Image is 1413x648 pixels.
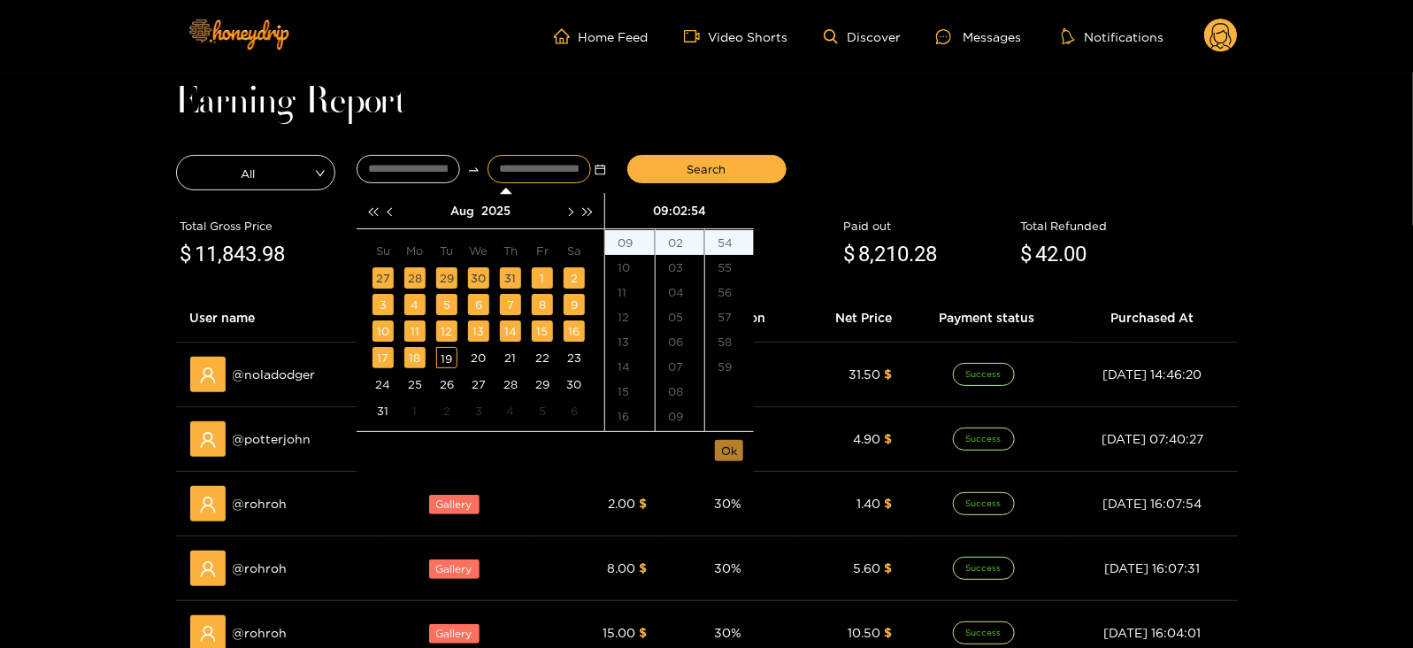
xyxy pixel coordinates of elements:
td: 2025-08-18 [399,344,431,371]
div: 3 [372,294,394,315]
div: 04 [656,280,704,305]
div: 19 [436,347,457,368]
div: 11 [404,320,426,342]
div: 05 [656,305,704,329]
td: 2025-08-24 [367,371,399,397]
span: @ potterjohn [233,429,311,449]
div: 6 [564,400,585,421]
span: $ [1021,238,1033,272]
div: 8 [532,294,553,315]
div: 12 [605,305,655,329]
span: 5.60 [854,561,881,575]
div: 02 [656,230,704,255]
td: 2025-08-25 [399,371,431,397]
th: Purchased At [1068,294,1238,343]
th: Tu [431,236,463,265]
span: 30 % [715,497,742,510]
td: 2025-08-27 [463,371,495,397]
span: [DATE] 16:07:54 [1103,497,1202,510]
span: @ rohroh [233,559,288,578]
th: Mo [399,236,431,265]
button: 2025 [481,193,511,228]
div: 10 [656,428,704,453]
td: 2025-08-31 [367,397,399,424]
td: 2025-08-13 [463,318,495,344]
span: Ok [721,442,737,459]
div: 17 [605,428,655,453]
div: 1 [532,267,553,289]
td: 2025-08-08 [526,291,558,318]
td: 2025-08-17 [367,344,399,371]
span: video-camera [684,28,709,44]
span: [DATE] 16:04:01 [1104,626,1202,639]
div: 5 [436,294,457,315]
span: 4.90 [854,432,881,445]
div: 13 [468,320,489,342]
span: 11,843 [196,242,257,266]
span: 42 [1036,242,1059,266]
span: @ rohroh [233,494,288,513]
span: to [467,163,480,176]
td: 2025-08-09 [558,291,590,318]
span: user [199,431,217,449]
th: User name [176,294,382,343]
div: 22 [532,347,553,368]
span: 30 % [715,626,742,639]
div: 14 [605,354,655,379]
span: $ [885,432,893,445]
td: 2025-08-26 [431,371,463,397]
span: Search [687,160,726,178]
div: 24 [372,374,394,395]
td: 2025-08-19 [431,344,463,371]
td: 2025-08-14 [495,318,526,344]
span: .00 [1059,242,1087,266]
div: 18 [404,347,426,368]
div: 17 [372,347,394,368]
h1: Earning Report [176,90,1238,115]
span: $ [639,497,647,510]
div: 55 [705,255,754,280]
span: swap-right [467,163,480,176]
button: Ok [715,440,743,461]
th: Fr [526,236,558,265]
span: $ [844,238,856,272]
div: 30 [468,267,489,289]
td: 2025-07-27 [367,265,399,291]
div: 5 [532,400,553,421]
div: 7 [500,294,521,315]
td: 2025-09-02 [431,397,463,424]
span: Success [953,428,1015,451]
div: 10 [372,320,394,342]
div: 13 [605,329,655,354]
td: 2025-08-15 [526,318,558,344]
td: 2025-08-02 [558,265,590,291]
div: 1 [404,400,426,421]
div: 54 [705,230,754,255]
div: 21 [500,347,521,368]
th: Net Price [795,294,906,343]
a: Video Shorts [684,28,788,44]
span: 31.50 [849,367,881,381]
div: 29 [436,267,457,289]
th: Payment status [907,294,1068,343]
div: 12 [436,320,457,342]
div: 03 [656,255,704,280]
div: Total Gross Price [180,217,393,235]
div: 16 [605,404,655,428]
div: 2 [564,267,585,289]
span: 30 % [715,561,742,575]
td: 2025-08-21 [495,344,526,371]
span: Success [953,557,1015,580]
span: Gallery [429,624,480,644]
div: 6 [468,294,489,315]
div: 09 [605,230,655,255]
div: 14 [500,320,521,342]
div: 26 [436,374,457,395]
span: @ noladodger [233,365,316,384]
div: 28 [404,267,426,289]
td: 2025-08-06 [463,291,495,318]
td: 2025-08-04 [399,291,431,318]
div: 2 [436,400,457,421]
td: 2025-08-29 [526,371,558,397]
div: 09 [656,404,704,428]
